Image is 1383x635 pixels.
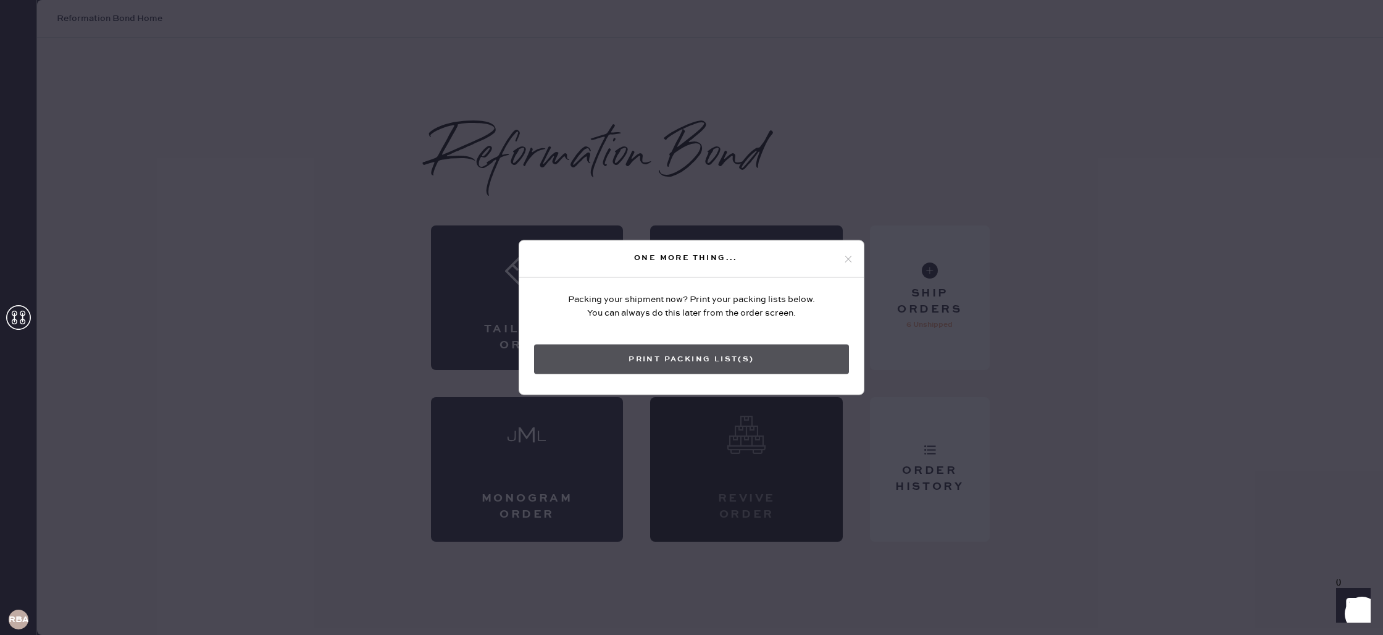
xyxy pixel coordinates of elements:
div: One more thing... [529,250,843,265]
div: Packing your shipment now? Print your packing lists below. You can always do this later from the ... [568,293,815,320]
h3: RBA [9,615,28,624]
iframe: Front Chat [1324,579,1377,633]
button: Print Packing List(s) [534,345,849,374]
